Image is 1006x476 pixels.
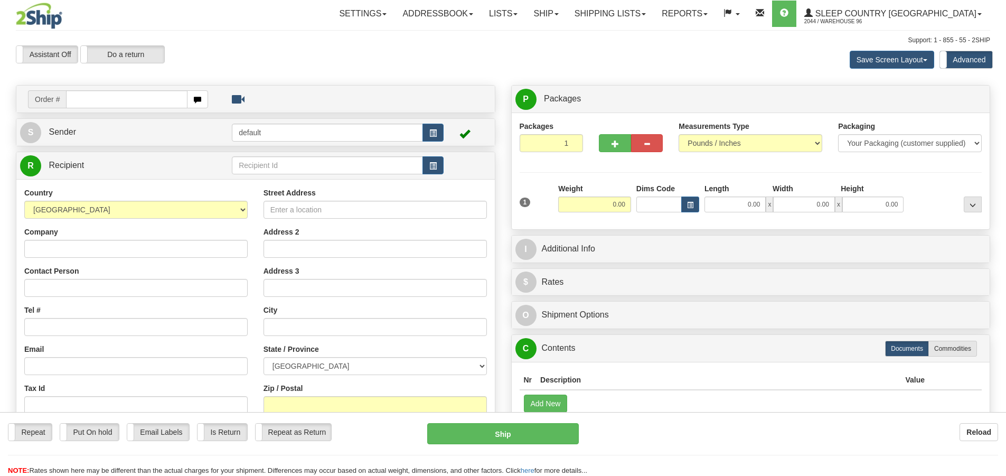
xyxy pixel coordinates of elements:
iframe: chat widget [982,184,1005,292]
span: x [766,197,773,212]
span: R [20,155,41,176]
input: Recipient Id [232,156,423,174]
div: Support: 1 - 855 - 55 - 2SHIP [16,36,990,45]
label: Contact Person [24,266,79,276]
label: Packages [520,121,554,132]
a: S Sender [20,122,232,143]
label: Email Labels [127,424,189,441]
span: Sleep Country [GEOGRAPHIC_DATA] [813,9,976,18]
span: Sender [49,127,76,136]
a: Settings [331,1,394,27]
input: Sender Id [232,124,423,142]
a: $Rates [515,272,986,293]
span: x [835,197,842,212]
label: Height [841,183,864,194]
span: C [515,338,537,359]
a: OShipment Options [515,304,986,326]
label: Street Address [264,188,316,198]
label: Weight [558,183,582,194]
a: CContents [515,338,986,359]
th: Nr [520,370,537,390]
span: O [515,305,537,326]
label: City [264,305,277,315]
th: Description [536,370,901,390]
a: R Recipient [20,155,209,176]
span: S [20,122,41,143]
span: NOTE: [8,466,29,474]
label: Address 2 [264,227,299,237]
label: Length [704,183,729,194]
span: I [515,239,537,260]
span: 2044 / Warehouse 96 [804,16,883,27]
label: Country [24,188,53,198]
div: ... [964,197,982,212]
label: Repeat [8,424,52,441]
a: here [521,466,534,474]
label: Tax Id [24,383,45,394]
label: Is Return [198,424,247,441]
a: Ship [525,1,566,27]
span: Recipient [49,161,84,170]
label: Company [24,227,58,237]
label: Assistant Off [16,46,78,63]
a: Lists [481,1,525,27]
th: Value [901,370,929,390]
label: Dims Code [636,183,675,194]
button: Reload [960,423,998,441]
img: logo2044.jpg [16,3,62,29]
a: Sleep Country [GEOGRAPHIC_DATA] 2044 / Warehouse 96 [796,1,990,27]
span: Packages [544,94,581,103]
a: Addressbook [394,1,481,27]
label: Address 3 [264,266,299,276]
label: Packaging [838,121,875,132]
button: Save Screen Layout [850,51,934,69]
span: Order # [28,90,66,108]
input: Enter a location [264,201,487,219]
a: P Packages [515,88,986,110]
label: Documents [885,341,929,357]
label: Put On hold [60,424,119,441]
label: Repeat as Return [256,424,331,441]
a: IAdditional Info [515,238,986,260]
button: Add New [524,395,568,413]
label: Tel # [24,305,41,315]
label: Measurements Type [679,121,749,132]
label: Advanced [940,51,992,68]
label: Do a return [81,46,164,63]
span: 1 [520,198,531,207]
label: Width [773,183,793,194]
a: Shipping lists [567,1,654,27]
label: Email [24,344,44,354]
span: P [515,89,537,110]
label: Commodities [928,341,977,357]
label: State / Province [264,344,319,354]
b: Reload [966,428,991,436]
a: Reports [654,1,716,27]
span: $ [515,272,537,293]
label: Zip / Postal [264,383,303,394]
button: Ship [427,423,579,444]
